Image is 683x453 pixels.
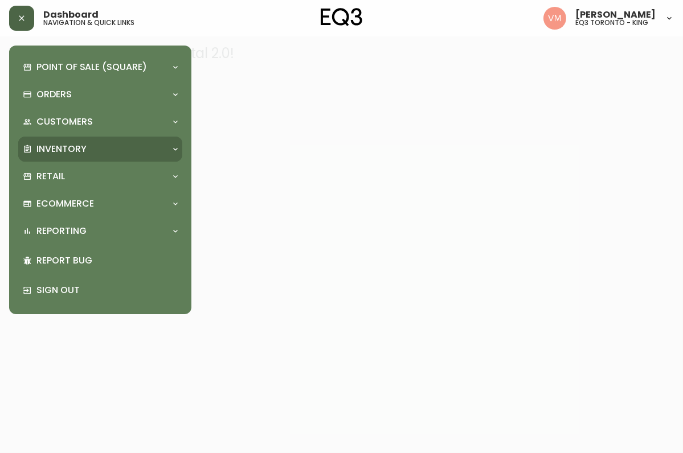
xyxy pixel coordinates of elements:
p: Inventory [36,143,87,155]
p: Reporting [36,225,87,237]
div: Reporting [18,219,182,244]
div: Inventory [18,137,182,162]
p: Customers [36,116,93,128]
p: Sign Out [36,284,178,296]
h5: eq3 toronto - king [575,19,648,26]
span: Dashboard [43,10,99,19]
p: Orders [36,88,72,101]
div: Point of Sale (Square) [18,55,182,80]
div: Retail [18,164,182,189]
h5: navigation & quick links [43,19,134,26]
div: Ecommerce [18,191,182,216]
p: Ecommerce [36,197,94,210]
div: Sign Out [18,275,182,305]
img: logo [321,8,363,26]
div: Customers [18,109,182,134]
p: Point of Sale (Square) [36,61,147,73]
p: Retail [36,170,65,183]
div: Orders [18,82,182,107]
div: Report Bug [18,246,182,275]
p: Report Bug [36,254,178,267]
img: 0f63483a436850f3a2e29d5ab35f16df [543,7,566,30]
span: [PERSON_NAME] [575,10,656,19]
